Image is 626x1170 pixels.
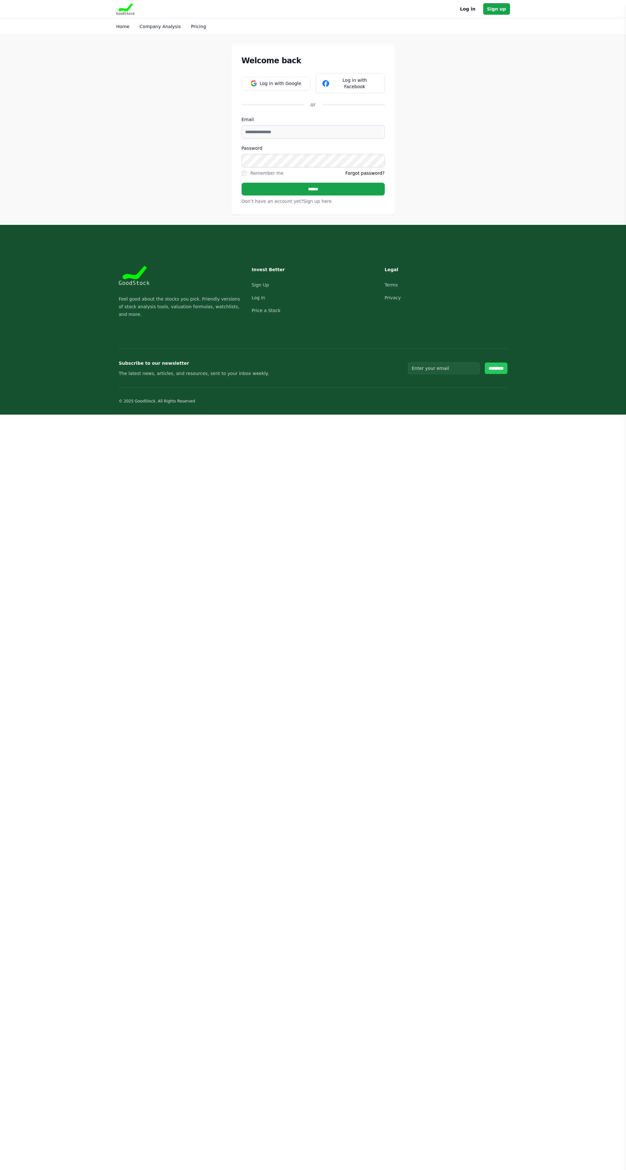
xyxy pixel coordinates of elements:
[242,56,385,66] h1: Welcome back
[385,282,398,287] a: Terms
[304,101,322,109] div: or
[191,24,206,29] a: Pricing
[119,398,195,404] p: © 2025 GoodStock. All Rights Reserved
[119,370,269,377] p: The latest news, articles, and resources, sent to your inbox weekly.
[408,363,480,374] input: Enter your email
[242,145,385,151] label: Password
[116,24,129,29] a: Home
[385,266,441,273] h3: Legal
[242,198,385,204] p: Don’t have an account yet?
[252,282,269,287] a: Sign Up
[385,295,401,300] a: Privacy
[483,3,510,15] a: Sign up
[252,266,308,273] h3: Invest Better
[119,359,269,367] h3: Subscribe to our newsletter
[345,170,385,176] a: Forgot password?
[116,3,135,15] img: Goodstock Logo
[119,266,150,285] img: Goodstock Logo
[119,295,242,318] p: Feel good about the stocks you pick. Friendly versions of stock analysis tools, valuation formula...
[140,24,181,29] a: Company Analysis
[242,116,385,123] label: Email
[252,308,281,313] a: Price a Stock
[251,171,284,176] label: Remember me
[316,73,385,93] button: Log in with Facebook
[242,77,311,90] button: Log in with Google
[252,295,265,300] a: Log In
[460,5,475,13] a: Log in
[303,199,332,204] a: Sign up here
